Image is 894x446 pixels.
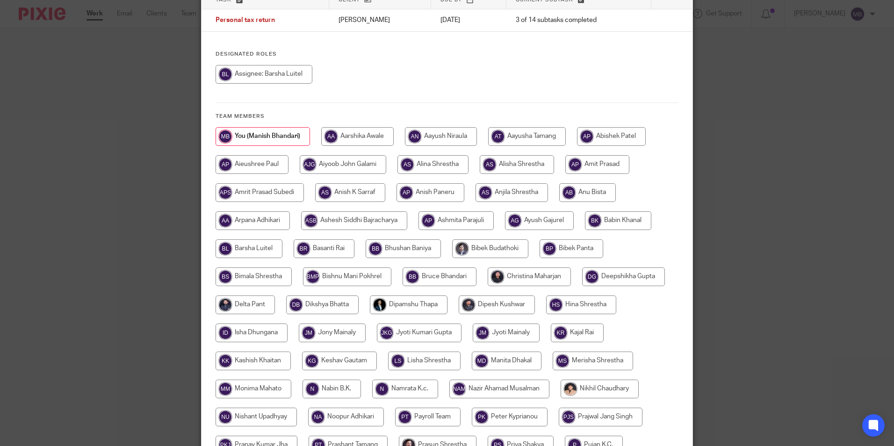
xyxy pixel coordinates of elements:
p: [DATE] [440,15,497,25]
h4: Team members [216,113,678,120]
td: 3 of 14 subtasks completed [506,9,652,32]
p: [PERSON_NAME] [339,15,422,25]
h4: Designated Roles [216,50,678,58]
span: Personal tax return [216,17,275,24]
